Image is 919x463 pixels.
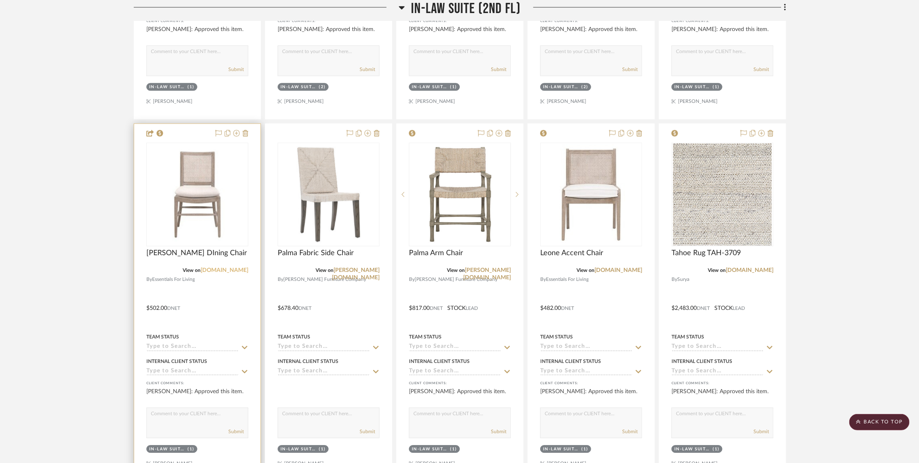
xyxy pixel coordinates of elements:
div: Internal Client Status [540,358,601,365]
span: Surya [677,276,689,283]
div: 0 [147,143,248,246]
img: Tahoe Rug TAH-3709 [673,143,772,245]
span: View on [183,268,201,273]
div: (1) [451,84,457,90]
div: In-Law Suite (2nd FL) [281,84,317,90]
input: Type to Search… [146,343,239,351]
button: Submit [228,428,244,435]
img: Palma Fabric Side Chair [278,144,379,245]
img: Leone Accent Chair [541,144,641,245]
span: By [672,276,677,283]
span: By [540,276,546,283]
span: By [146,276,152,283]
a: [PERSON_NAME][DOMAIN_NAME] [463,267,511,280]
span: [PERSON_NAME] DIning Chair [146,249,247,258]
span: Leone Accent Chair [540,249,603,258]
div: (1) [451,446,457,452]
input: Type to Search… [409,343,501,351]
scroll-to-top-button: BACK TO TOP [849,414,910,430]
button: Submit [491,66,506,73]
div: Internal Client Status [672,358,732,365]
a: [PERSON_NAME][DOMAIN_NAME] [332,267,380,280]
input: Type to Search… [672,343,764,351]
button: Submit [228,66,244,73]
div: Internal Client Status [278,358,338,365]
span: By [409,276,415,283]
button: Submit [491,428,506,435]
input: Type to Search… [278,343,370,351]
div: Internal Client Status [146,358,207,365]
input: Type to Search… [672,368,764,376]
input: Type to Search… [146,368,239,376]
span: View on [708,268,726,273]
div: [PERSON_NAME]: Approved this item. [672,387,773,404]
div: [PERSON_NAME]: Approved this item. [146,25,248,42]
img: Blume DIning Chair [147,144,247,245]
input: Type to Search… [409,368,501,376]
div: In-Law Suite (2nd FL) [149,446,186,452]
button: Submit [622,428,638,435]
div: Internal Client Status [409,358,470,365]
div: (1) [188,446,195,452]
div: Team Status [540,333,573,341]
div: (1) [713,446,720,452]
button: Submit [360,428,375,435]
span: [PERSON_NAME] Furniture Company [415,276,497,283]
span: Essentials For Living [546,276,589,283]
div: In-Law Suite (2nd FL) [149,84,186,90]
div: [PERSON_NAME]: Approved this item. [409,25,511,42]
div: [PERSON_NAME]: Approved this item. [278,25,380,42]
div: (1) [582,446,589,452]
div: [PERSON_NAME]: Approved this item. [540,387,642,404]
div: In-Law Suite (2nd FL) [281,446,317,452]
img: Palma Arm Chair [410,144,510,245]
button: Submit [360,66,375,73]
span: View on [316,268,334,273]
input: Type to Search… [540,368,632,376]
div: In-Law Suite (2nd FL) [412,84,448,90]
div: 0 [278,143,379,246]
div: Team Status [409,333,442,341]
div: (2) [319,84,326,90]
button: Submit [753,428,769,435]
span: By [278,276,283,283]
div: (1) [713,84,720,90]
div: In-Law Suite (2nd FL) [543,84,580,90]
a: [DOMAIN_NAME] [201,267,248,273]
span: Palma Fabric Side Chair [278,249,354,258]
span: View on [577,268,594,273]
div: [PERSON_NAME]: Approved this item. [409,387,511,404]
div: Team Status [278,333,310,341]
div: [PERSON_NAME]: Approved this item. [540,25,642,42]
div: [PERSON_NAME]: Approved this item. [672,25,773,42]
div: In-Law Suite (2nd FL) [674,84,711,90]
div: (1) [188,84,195,90]
a: [DOMAIN_NAME] [726,267,773,273]
span: Essentials For Living [152,276,195,283]
span: View on [447,268,465,273]
span: Palma Arm Chair [409,249,463,258]
div: Team Status [146,333,179,341]
span: [PERSON_NAME] Furniture Company [283,276,366,283]
input: Type to Search… [278,368,370,376]
button: Submit [622,66,638,73]
span: Tahoe Rug TAH-3709 [672,249,741,258]
input: Type to Search… [540,343,632,351]
div: In-Law Suite (2nd FL) [412,446,448,452]
div: [PERSON_NAME]: Approved this item. [146,387,248,404]
a: [DOMAIN_NAME] [594,267,642,273]
button: Submit [753,66,769,73]
div: In-Law Suite (2nd FL) [674,446,711,452]
div: In-Law Suite (2nd FL) [543,446,580,452]
div: (1) [319,446,326,452]
div: (2) [582,84,589,90]
div: Team Status [672,333,704,341]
